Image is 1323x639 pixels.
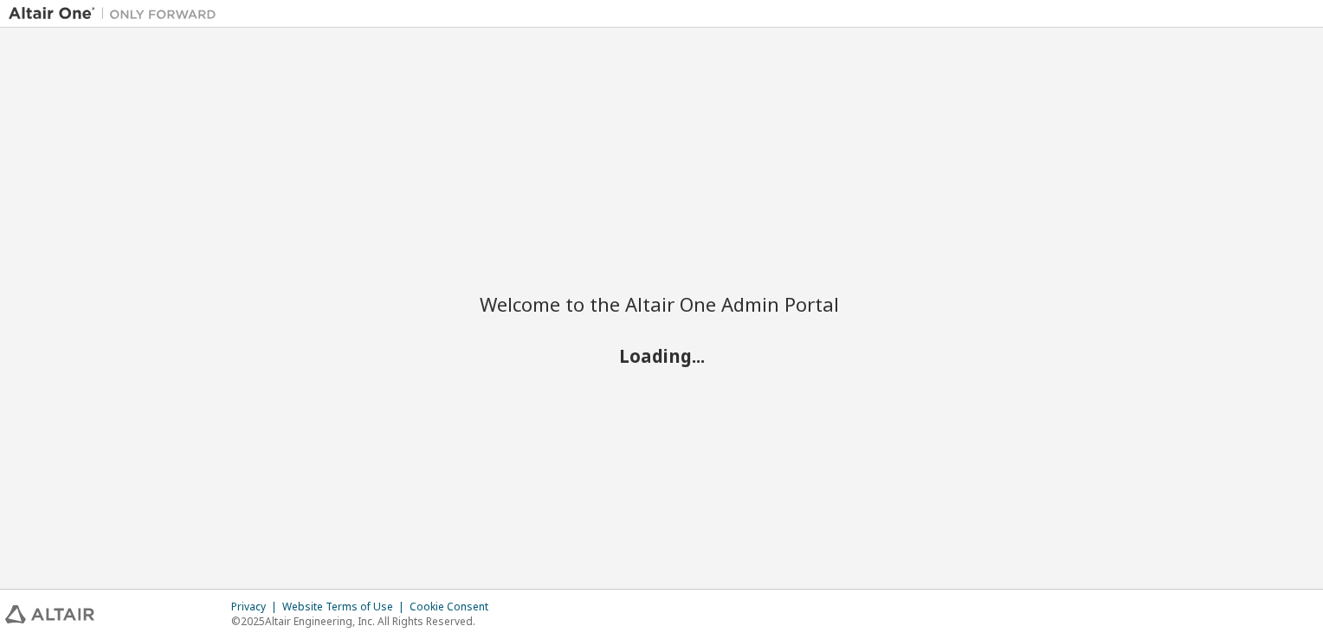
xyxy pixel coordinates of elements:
h2: Welcome to the Altair One Admin Portal [480,292,843,316]
div: Website Terms of Use [282,600,410,614]
div: Privacy [231,600,282,614]
h2: Loading... [480,345,843,367]
img: altair_logo.svg [5,605,94,623]
p: © 2025 Altair Engineering, Inc. All Rights Reserved. [231,614,499,629]
div: Cookie Consent [410,600,499,614]
img: Altair One [9,5,225,23]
